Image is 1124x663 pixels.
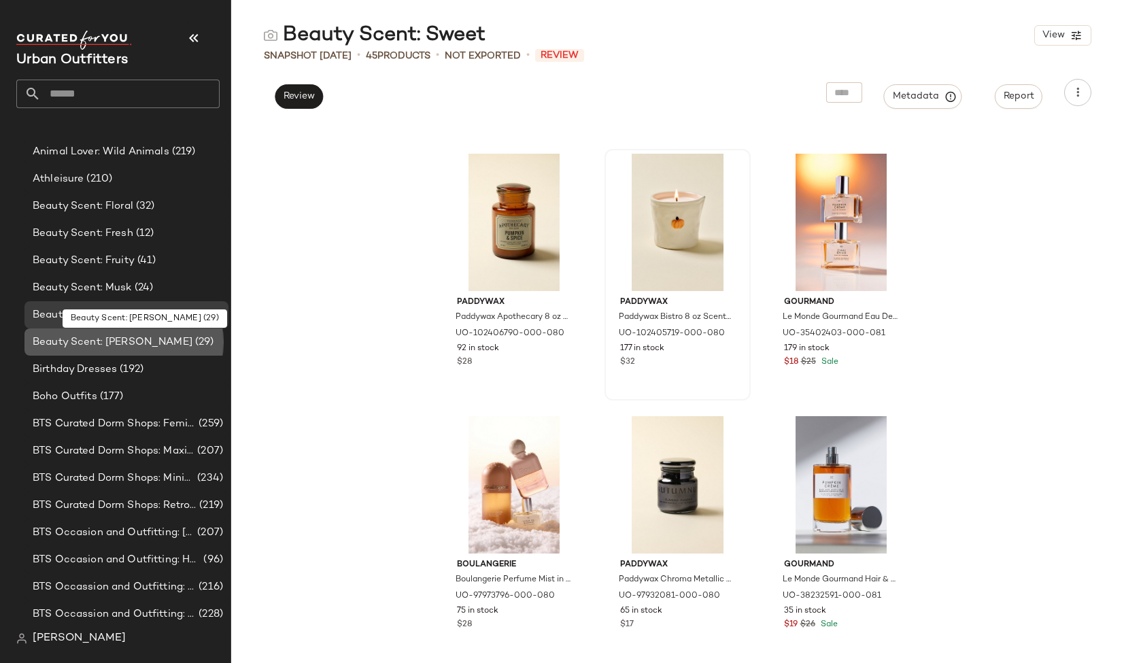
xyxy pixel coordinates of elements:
span: Paddywax Chroma Metallic 3 oz Scented Candle in Flaming Pumpkin at Urban Outfitters [619,574,734,586]
span: $17 [620,619,634,631]
span: Boho Outfits [33,389,97,405]
span: Review [535,49,584,62]
div: Products [366,49,430,63]
span: Boulangerie [457,559,572,571]
span: Beauty Scent: Fresh [33,226,133,241]
span: Paddywax [620,559,735,571]
span: Athleisure [33,171,84,187]
button: Review [275,84,323,109]
span: Beauty Scent: [PERSON_NAME] [33,335,192,350]
span: (24) [132,280,154,296]
span: Le Monde Gourmand Hair & Body Mist in Pumpkin at Urban Outfitters [783,574,898,586]
span: (259) [196,416,223,432]
span: (96) [201,552,223,568]
span: UO-102405719-000-080 [619,328,725,340]
span: Snapshot [DATE] [264,49,352,63]
span: Report [1003,91,1034,102]
img: svg%3e [264,29,277,42]
span: (219) [197,498,223,513]
span: (177) [97,389,124,405]
span: (207) [194,525,223,541]
span: 75 in stock [457,605,498,617]
span: Beauty Scent: Musk [33,280,132,296]
span: $18 [784,356,798,369]
span: [PERSON_NAME] [33,630,126,647]
span: (228) [196,607,223,622]
span: (32) [133,199,155,214]
span: Sale [819,358,838,367]
span: UO-97932081-000-080 [619,590,720,602]
span: 45 [366,51,377,61]
span: Gourmand [784,559,899,571]
span: UO-102406790-000-080 [456,328,564,340]
button: Report [995,84,1042,109]
img: 97973796_080_c [446,416,583,554]
span: • [526,48,530,64]
span: • [436,48,439,64]
span: View [1042,30,1065,41]
img: 102406790_080_b [446,154,583,291]
span: BTS Curated Dorm Shops: Feminine [33,416,196,432]
span: (219) [169,144,196,160]
span: 92 in stock [457,343,499,355]
span: 35 in stock [784,605,826,617]
span: (192) [117,362,143,377]
span: BTS Occasion and Outfitting: Homecoming Dresses [33,552,201,568]
span: Paddywax Apothecary 8 oz Scented Candle in Pumpkin/Spice at Urban Outfitters [456,311,570,324]
span: Sale [818,620,838,629]
span: $25 [801,356,816,369]
img: 38232591_081_b [773,416,910,554]
span: BTS Occassion and Outfitting: Campus Lounge [33,579,196,595]
span: Le Monde Gourmand Eau De Parfum Fragrance in Pumpkin Creme at Urban Outfitters [783,311,898,324]
span: Paddywax Bistro 8 oz Scented Candle in Pumpkin Spice at Urban Outfitters [619,311,734,324]
span: • [357,48,360,64]
span: (45) [137,307,160,323]
button: View [1034,25,1091,46]
span: 179 in stock [784,343,830,355]
span: Metadata [892,90,954,103]
span: Boulangerie Perfume Mist in Crème Caramel at Urban Outfitters [456,574,570,586]
span: Birthday Dresses [33,362,117,377]
span: Not Exported [445,49,521,63]
span: BTS Occasion and Outfitting: [PERSON_NAME] to Party [33,525,194,541]
img: 35402403_081_c [773,154,910,291]
span: Beauty Scent: Fruity [33,253,135,269]
span: $28 [457,356,472,369]
img: svg%3e [16,633,27,644]
span: $32 [620,356,635,369]
img: cfy_white_logo.C9jOOHJF.svg [16,31,132,50]
span: Beauty Scent: Sweet [33,307,137,323]
span: (41) [135,253,156,269]
span: $28 [457,619,472,631]
span: Paddywax [457,296,572,309]
span: Beauty Scent: Floral [33,199,133,214]
span: (210) [84,171,112,187]
span: Animal Lover: Wild Animals [33,144,169,160]
span: (234) [194,471,223,486]
span: Gourmand [784,296,899,309]
span: BTS Curated Dorm Shops: Minimalist [33,471,194,486]
span: (216) [196,579,223,595]
span: (29) [192,335,214,350]
span: UO-97973796-000-080 [456,590,555,602]
div: Beauty Scent: Sweet [264,22,486,49]
span: (207) [194,443,223,459]
span: Current Company Name [16,53,128,67]
span: (12) [133,226,154,241]
span: 177 in stock [620,343,664,355]
span: 65 in stock [620,605,662,617]
span: Paddywax [620,296,735,309]
img: 102405719_080_b [609,154,746,291]
span: BTS Curated Dorm Shops: Retro+ Boho [33,498,197,513]
button: Metadata [884,84,962,109]
span: BTS Curated Dorm Shops: Maximalist [33,443,194,459]
span: $19 [784,619,798,631]
img: 97932081_080_b [609,416,746,554]
span: $26 [800,619,815,631]
span: Review [283,91,315,102]
span: BTS Occassion and Outfitting: First Day Fits [33,607,196,622]
span: UO-35402403-000-081 [783,328,885,340]
span: UO-38232591-000-081 [783,590,881,602]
